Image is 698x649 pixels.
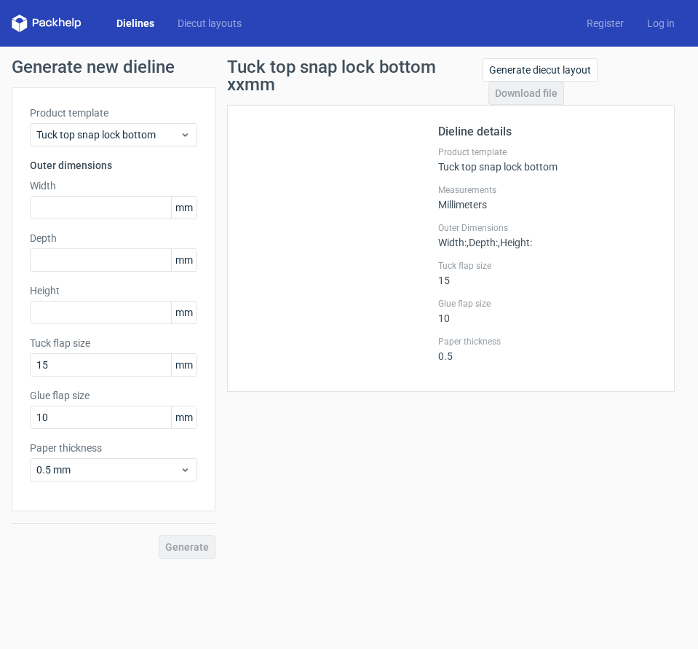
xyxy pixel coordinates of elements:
[498,237,532,248] span: , Height :
[171,406,197,428] span: mm
[171,302,197,323] span: mm
[635,16,686,31] a: Log in
[30,336,197,350] label: Tuck flap size
[438,237,467,248] span: Width :
[438,336,657,347] label: Paper thickness
[12,58,686,76] h1: Generate new dieline
[438,336,657,362] div: 0.5
[438,260,657,272] label: Tuck flap size
[438,123,657,141] h2: Dieline details
[30,283,197,298] label: Height
[105,16,166,31] a: Dielines
[30,231,197,245] label: Depth
[438,260,657,286] div: 15
[30,158,197,173] h3: Outer dimensions
[438,146,657,173] div: Tuck top snap lock bottom
[166,16,253,31] a: Diecut layouts
[438,222,657,234] label: Outer Dimensions
[438,184,657,196] label: Measurements
[30,178,197,193] label: Width
[36,463,180,477] span: 0.5 mm
[575,16,635,31] a: Register
[438,184,657,211] div: Millimeters
[438,298,657,324] div: 10
[171,249,197,271] span: mm
[227,58,483,93] h1: Tuck top snap lock bottom xxmm
[30,388,197,403] label: Glue flap size
[30,106,197,120] label: Product template
[483,58,598,82] a: Generate diecut layout
[171,197,197,219] span: mm
[30,441,197,455] label: Paper thickness
[171,354,197,376] span: mm
[467,237,498,248] span: , Depth :
[36,127,180,142] span: Tuck top snap lock bottom
[438,146,657,158] label: Product template
[438,298,657,310] label: Glue flap size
